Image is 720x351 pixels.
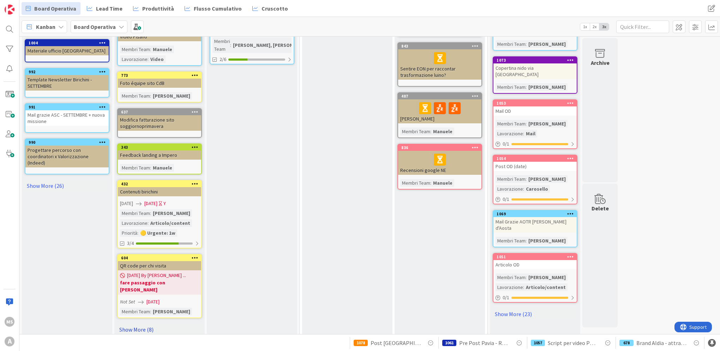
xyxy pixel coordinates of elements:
span: 0 / 1 [503,294,509,301]
div: [PERSON_NAME] [527,83,568,91]
div: [PERSON_NAME] [527,273,568,281]
div: Archive [591,58,610,67]
div: Copertina nido via [GEOGRAPHIC_DATA] [493,63,577,79]
a: 992Template Newsletter Birichini - SETTEMBRE [25,68,109,98]
span: 0 / 1 [503,196,509,203]
div: 1053 [493,100,577,106]
div: Materiale ufficio [GEOGRAPHIC_DATA] [25,46,109,55]
div: 604QR code per chi visita [118,255,201,270]
span: : [150,164,151,172]
div: 990 [25,139,109,146]
div: 432 [118,181,201,187]
i: Not Set [120,298,135,305]
div: 1053 [497,101,577,106]
div: 992 [29,69,109,74]
a: 1004Materiale ufficio [GEOGRAPHIC_DATA] [25,39,109,62]
span: Brand Aldia - attrattività [636,339,686,347]
div: Membri Team [120,164,150,172]
div: 343 [121,145,201,150]
div: Foto équipe sito CdB [118,79,201,88]
div: [PERSON_NAME], [PERSON_NAME] [231,41,312,49]
div: 1054 [497,156,577,161]
div: Membri Team [496,40,526,48]
a: 343Feedback landing a ImperoMembri Team:Manuele [117,143,202,174]
div: Membri Team [496,83,526,91]
div: 637 [118,109,201,115]
div: 992Template Newsletter Birichini - SETTEMBRE [25,69,109,91]
div: Membri Team [496,120,526,128]
div: A [5,337,14,346]
span: [DATE] By [PERSON_NAME] ... [127,272,186,279]
div: 1073 [497,58,577,63]
input: Quick Filter... [616,20,669,33]
div: Lavorazione [496,185,523,193]
div: Recensioni google NE [398,151,481,175]
div: MS [5,317,14,327]
div: 991 [29,105,109,110]
div: 1069Mail Grazie AOTR [PERSON_NAME] d'Aosta [493,211,577,233]
div: Membri Team [400,179,430,187]
a: 991Mail grazie ASC - SETTEMBRE + nuova missione [25,103,109,133]
span: 0 / 1 [503,140,509,148]
span: : [523,130,524,137]
span: 1x [580,23,590,30]
div: [PERSON_NAME] [527,40,568,48]
div: Carosello [524,185,550,193]
span: : [150,308,151,315]
span: Script per video PROMO CE [548,339,598,347]
span: [DATE] [120,200,133,207]
div: [PERSON_NAME] [398,99,481,123]
span: : [526,237,527,245]
div: video Pisano [118,32,201,41]
a: 843Sentire EON per raccontar trasformazione luino? [397,42,482,87]
div: 487 [401,94,481,99]
a: 1069Mail Grazie AOTR [PERSON_NAME] d'AostaMembri Team:[PERSON_NAME] [493,210,577,247]
a: 990Progettare percorso con coordinatori x Valorizzazione (Indeed) [25,138,109,174]
div: 992 [25,69,109,75]
div: 1073 [493,57,577,63]
span: Cruscotto [262,4,288,13]
span: Post [GEOGRAPHIC_DATA] - [DATE] [371,339,421,347]
div: Membri Team [496,237,526,245]
span: : [137,229,138,237]
a: 1073Copertina nido via [GEOGRAPHIC_DATA]Membri Team:[PERSON_NAME] [493,56,577,94]
a: 1051Articolo ODMembri Team:[PERSON_NAME]Lavorazione:Articolo/content0/1 [493,253,577,303]
span: : [230,41,231,49]
div: Articolo/content [149,219,192,227]
span: : [523,185,524,193]
div: [PERSON_NAME] [151,92,192,100]
span: [DATE] [144,200,157,207]
div: 836Recensioni google NE [398,144,481,175]
span: : [523,283,524,291]
div: Membri Team [120,308,150,315]
span: Flusso Cumulativo [194,4,242,13]
div: 🟡 Urgente: 1w [138,229,177,237]
span: : [526,40,527,48]
div: 0/1 [493,140,577,148]
span: Kanban [36,23,55,31]
div: 1051 [497,254,577,259]
div: Membri Team [212,37,230,53]
div: 773 [121,73,201,78]
div: 637Modifica fatturazione sito soggiornoprimavera [118,109,201,131]
a: 432Contenuti birichini[DATE][DATE]YMembri Team:[PERSON_NAME]Lavorazione:Articolo/contentPriorità:... [117,180,202,248]
a: Show More (23) [493,308,577,320]
div: [PERSON_NAME] [527,120,568,128]
div: Lavorazione [120,55,148,63]
div: 1069 [497,211,577,216]
div: [PERSON_NAME] [527,175,568,183]
div: Membri Team [120,92,150,100]
span: 2/6 [220,56,226,63]
div: Mail grazie ASC - SETTEMBRE + nuova missione [25,110,109,126]
a: Cruscotto [248,2,292,15]
div: 1078 [354,340,368,346]
span: : [148,55,149,63]
div: 991Mail grazie ASC - SETTEMBRE + nuova missione [25,104,109,126]
div: 991 [25,104,109,110]
div: 843 [398,43,481,49]
div: Sentire EON per raccontar trasformazione luino? [398,49,481,80]
span: : [150,45,151,53]
div: Y [163,200,166,207]
div: 1004Materiale ufficio [GEOGRAPHIC_DATA] [25,40,109,55]
a: 604QR code per chi visita[DATE] By [PERSON_NAME] ...fare passaggio con [PERSON_NAME]Not Set[DATE]... [117,254,202,318]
